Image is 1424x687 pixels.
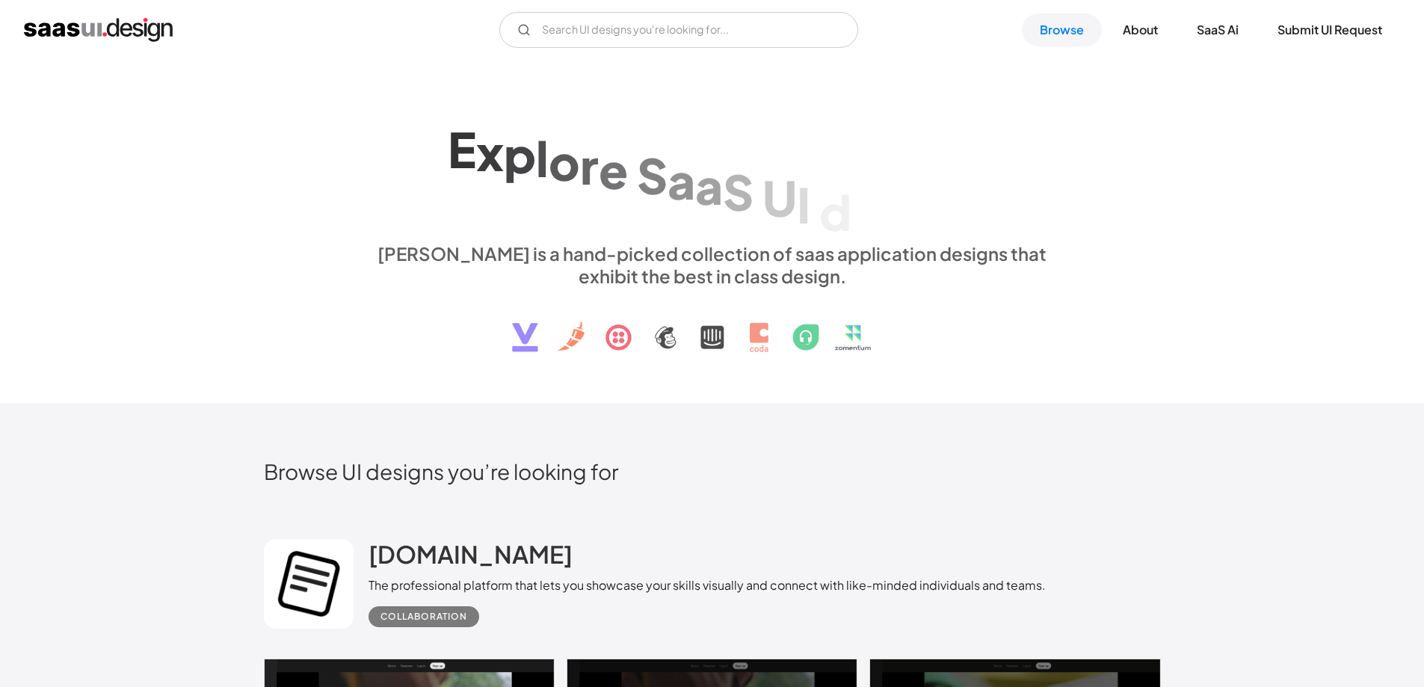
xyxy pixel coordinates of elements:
a: [DOMAIN_NAME] [369,539,573,576]
div: r [580,137,599,194]
div: d [819,182,851,240]
img: text, icon, saas logo [486,287,939,365]
a: SaaS Ai [1179,13,1257,46]
form: Email Form [499,12,858,48]
a: home [24,18,173,42]
div: Collaboration [380,608,467,626]
div: l [536,129,549,186]
div: a [695,156,723,214]
a: About [1105,13,1176,46]
a: Browse [1022,13,1102,46]
h2: [DOMAIN_NAME] [369,539,573,569]
div: p [504,126,536,183]
div: e [599,141,628,199]
div: S [637,146,668,203]
h1: Explore SaaS UI design patterns & interactions. [369,113,1056,228]
div: x [476,123,504,180]
div: U [762,169,797,227]
a: Submit UI Request [1260,13,1400,46]
div: o [549,132,580,190]
div: E [448,120,476,178]
div: a [668,151,695,209]
div: [PERSON_NAME] is a hand-picked collection of saas application designs that exhibit the best in cl... [369,242,1056,287]
input: Search UI designs you're looking for... [499,12,858,48]
div: I [797,176,810,233]
div: S [723,162,753,220]
h2: Browse UI designs you’re looking for [264,458,1161,484]
div: The professional platform that lets you showcase your skills visually and connect with like-minde... [369,576,1046,594]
